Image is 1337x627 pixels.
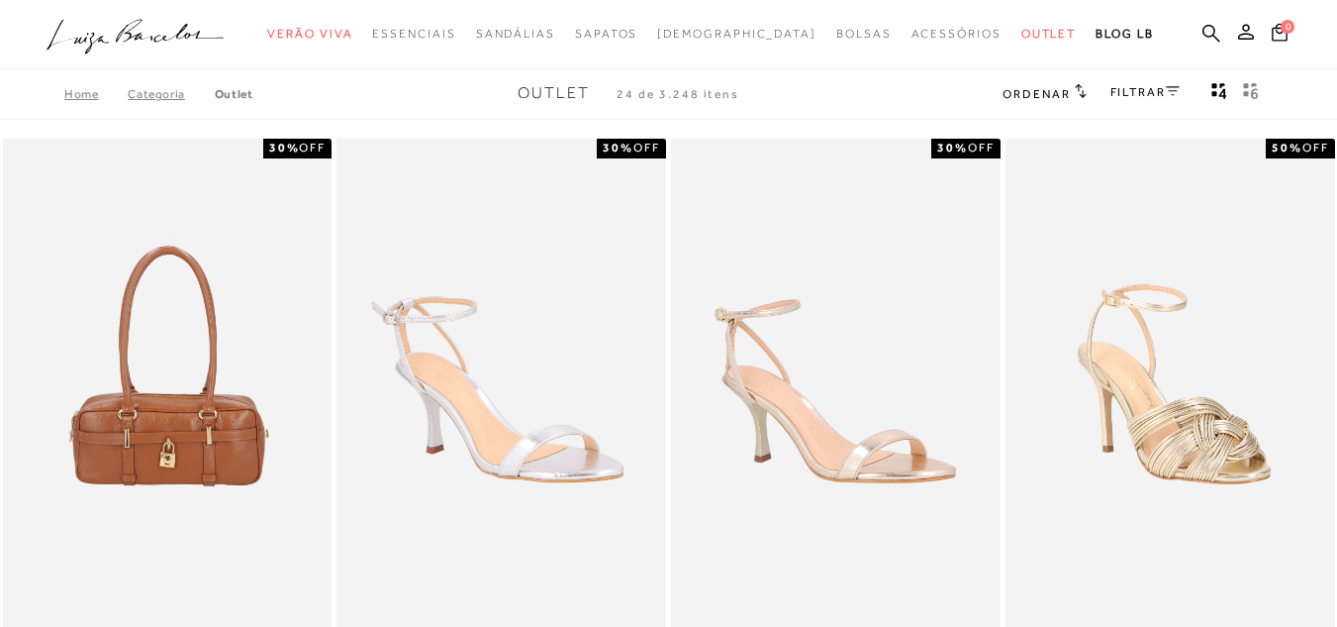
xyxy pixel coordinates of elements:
span: Outlet [518,84,590,102]
span: OFF [968,141,995,155]
a: noSubCategoriesText [1021,16,1077,52]
span: 0 [1281,20,1294,34]
a: Home [64,87,128,101]
span: 24 de 3.248 itens [617,87,739,101]
a: noSubCategoriesText [911,16,1002,52]
strong: 30% [603,141,633,155]
a: noSubCategoriesText [575,16,637,52]
span: Verão Viva [267,27,352,41]
strong: 30% [269,141,300,155]
span: OFF [299,141,326,155]
span: OFF [633,141,660,155]
a: Categoria [128,87,214,101]
button: 0 [1266,22,1293,49]
span: [DEMOGRAPHIC_DATA] [657,27,816,41]
span: Bolsas [836,27,892,41]
button: gridText6Desc [1237,81,1265,107]
a: noSubCategoriesText [476,16,555,52]
span: Outlet [1021,27,1077,41]
strong: 50% [1272,141,1302,155]
span: OFF [1302,141,1329,155]
button: Mostrar 4 produtos por linha [1205,81,1233,107]
span: Sapatos [575,27,637,41]
a: FILTRAR [1110,85,1180,99]
span: Ordenar [1003,87,1070,101]
a: noSubCategoriesText [372,16,455,52]
span: Acessórios [911,27,1002,41]
a: noSubCategoriesText [657,16,816,52]
span: Sandálias [476,27,555,41]
a: noSubCategoriesText [267,16,352,52]
span: Essenciais [372,27,455,41]
a: BLOG LB [1096,16,1153,52]
a: Outlet [215,87,253,101]
span: BLOG LB [1096,27,1153,41]
strong: 30% [937,141,968,155]
a: noSubCategoriesText [836,16,892,52]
